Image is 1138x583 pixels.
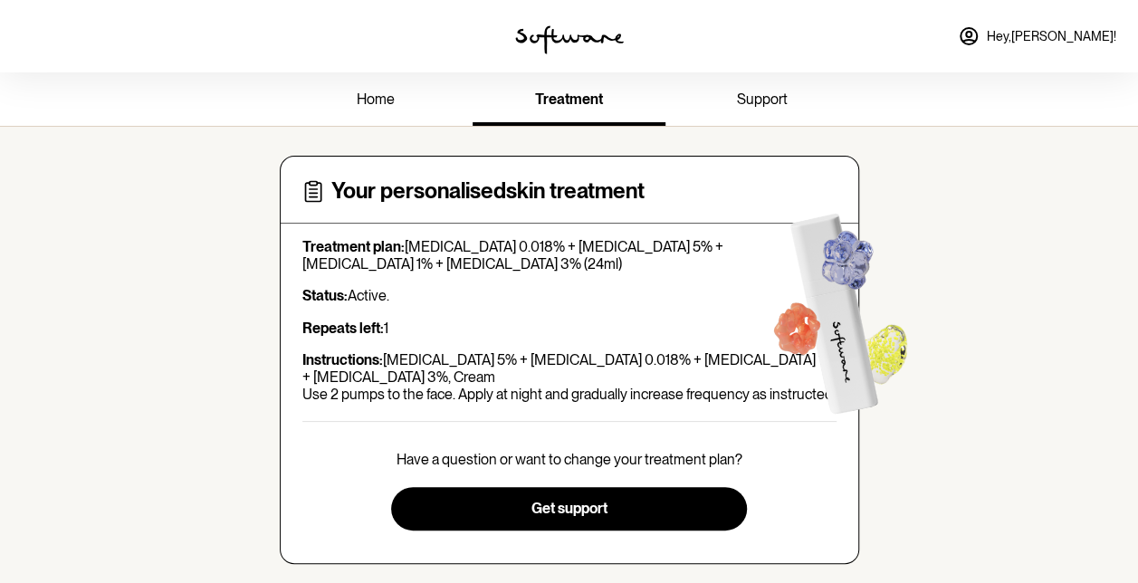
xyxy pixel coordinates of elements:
h4: Your personalised skin treatment [331,178,645,205]
span: Get support [531,500,607,517]
button: Get support [391,487,747,530]
a: Hey,[PERSON_NAME]! [947,14,1127,58]
span: support [737,91,788,108]
p: [MEDICAL_DATA] 0.018% + [MEDICAL_DATA] 5% + [MEDICAL_DATA] 1% + [MEDICAL_DATA] 3% (24ml) [302,238,837,272]
p: [MEDICAL_DATA] 5% + [MEDICAL_DATA] 0.018% + [MEDICAL_DATA] 1% + [MEDICAL_DATA] 3%, Cream Use 2 pu... [302,351,837,404]
span: treatment [535,91,603,108]
a: treatment [473,76,665,126]
img: Software treatment bottle [735,178,939,438]
strong: Status: [302,287,348,304]
a: home [280,76,473,126]
strong: Instructions: [302,351,383,368]
img: software logo [515,25,624,54]
p: Have a question or want to change your treatment plan? [397,451,742,468]
strong: Repeats left: [302,320,384,337]
strong: Treatment plan: [302,238,405,255]
span: Hey, [PERSON_NAME] ! [987,29,1116,44]
p: Active. [302,287,837,304]
p: 1 [302,320,837,337]
a: support [665,76,858,126]
span: home [357,91,395,108]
